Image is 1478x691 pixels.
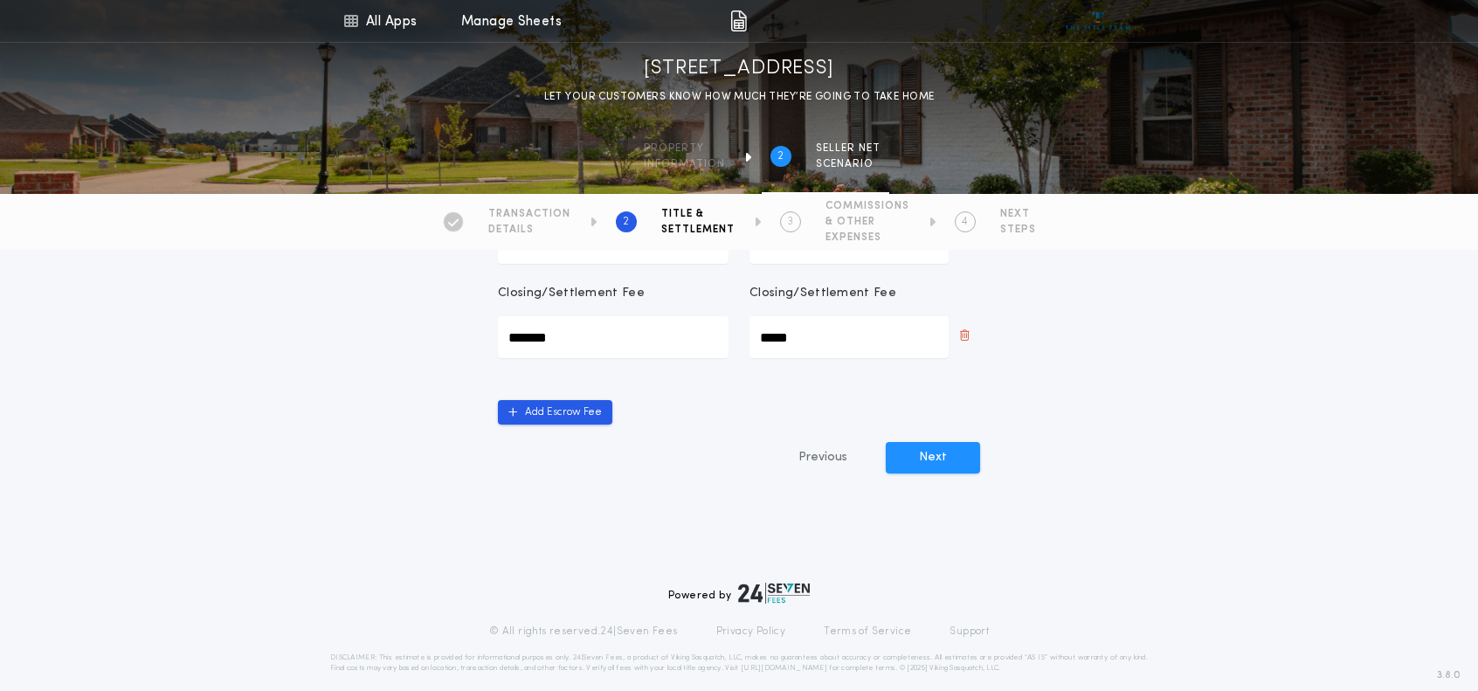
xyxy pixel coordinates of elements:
[716,625,786,639] a: Privacy Policy
[661,207,735,221] span: TITLE &
[489,625,678,639] p: © All rights reserved. 24|Seven Fees
[1000,223,1036,237] span: STEPS
[825,231,909,245] span: EXPENSES
[763,442,882,473] button: Previous
[816,157,881,171] span: SCENARIO
[962,215,968,229] h2: 4
[668,583,810,604] div: Powered by
[886,442,980,473] button: Next
[738,583,810,604] img: logo
[330,653,1148,674] p: DISCLAIMER: This estimate is provided for informational purposes only. 24|Seven Fees, a product o...
[644,157,725,171] span: information
[498,400,612,425] button: Add Escrow Fee
[1437,667,1461,683] span: 3.8.0
[623,215,629,229] h2: 2
[730,10,747,31] img: img
[661,223,735,237] span: SETTLEMENT
[950,625,989,639] a: Support
[749,285,896,302] p: Closing/Settlement Fee
[1000,207,1036,221] span: NEXT
[488,223,570,237] span: DETAILS
[824,625,911,639] a: Terms of Service
[544,88,935,106] p: LET YOUR CUSTOMERS KNOW HOW MUCH THEY’RE GOING TO TAKE HOME
[777,149,784,163] h2: 2
[1066,12,1131,30] img: vs-icon
[816,142,881,155] span: SELLER NET
[644,55,834,83] h1: [STREET_ADDRESS]
[749,316,949,358] input: Closing/Settlement Fee
[825,215,909,229] span: & OTHER
[488,207,570,221] span: TRANSACTION
[787,215,793,229] h2: 3
[498,285,645,302] p: Closing/Settlement Fee
[644,142,725,155] span: Property
[825,199,909,213] span: COMMISSIONS
[498,316,729,358] input: Closing/Settlement Fee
